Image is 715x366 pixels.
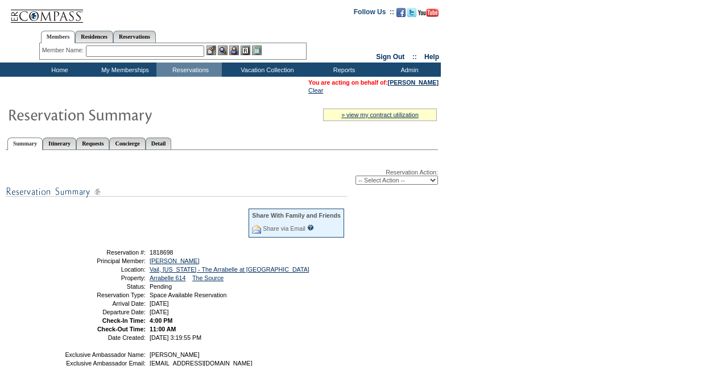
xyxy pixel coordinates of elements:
a: » view my contract utilization [341,111,419,118]
td: Principal Member: [64,257,146,264]
span: Space Available Reservation [150,292,226,298]
td: My Memberships [91,63,156,77]
img: Impersonate [229,45,239,55]
a: Concierge [109,138,145,149]
strong: Check-In Time: [102,317,146,324]
span: You are acting on behalf of: [308,79,439,86]
td: Exclusive Ambassador Name: [64,351,146,358]
td: Reports [310,63,375,77]
td: Date Created: [64,334,146,341]
div: Member Name: [42,45,86,55]
td: Departure Date: [64,309,146,315]
td: Location: [64,266,146,273]
a: [PERSON_NAME] [150,257,200,264]
img: Follow us on Twitter [407,8,416,17]
img: b_edit.gif [206,45,216,55]
img: subTtlResSummary.gif [6,185,347,199]
span: Pending [150,283,172,290]
div: Reservation Action: [6,169,438,185]
img: Subscribe to our YouTube Channel [418,9,439,17]
a: Requests [76,138,109,149]
span: [DATE] [150,309,169,315]
td: Status: [64,283,146,290]
img: b_calculator.gif [252,45,262,55]
div: Share With Family and Friends [252,212,341,219]
span: [DATE] [150,300,169,307]
a: Vail, [US_STATE] - The Arrabelle at [GEOGRAPHIC_DATA] [150,266,309,273]
strong: Check-Out Time: [97,326,146,332]
a: The Source [192,274,224,281]
img: Become our fan on Facebook [396,8,406,17]
td: Arrival Date: [64,300,146,307]
a: Help [424,53,439,61]
img: Reservaton Summary [7,103,235,126]
a: Summary [7,138,43,150]
td: Home [26,63,91,77]
a: Detail [146,138,172,149]
a: Itinerary [43,138,76,149]
input: What is this? [307,224,314,231]
span: 4:00 PM [150,317,172,324]
span: [DATE] 3:19:55 PM [150,334,201,341]
span: 1818698 [150,249,173,256]
a: Clear [308,87,323,94]
a: Reservations [113,31,156,43]
span: [PERSON_NAME] [150,351,200,358]
td: Admin [375,63,441,77]
img: Reservations [241,45,250,55]
td: Reservations [156,63,222,77]
a: Members [41,31,76,43]
a: Subscribe to our YouTube Channel [418,11,439,18]
td: Follow Us :: [354,7,394,20]
a: Arrabelle 614 [150,274,185,281]
td: Vacation Collection [222,63,310,77]
span: :: [412,53,417,61]
a: Residences [75,31,113,43]
a: Follow us on Twitter [407,11,416,18]
a: Become our fan on Facebook [396,11,406,18]
a: [PERSON_NAME] [388,79,439,86]
span: 11:00 AM [150,326,176,332]
a: Share via Email [263,225,305,232]
td: Reservation #: [64,249,146,256]
img: View [218,45,228,55]
td: Property: [64,274,146,281]
td: Reservation Type: [64,292,146,298]
a: Sign Out [376,53,404,61]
